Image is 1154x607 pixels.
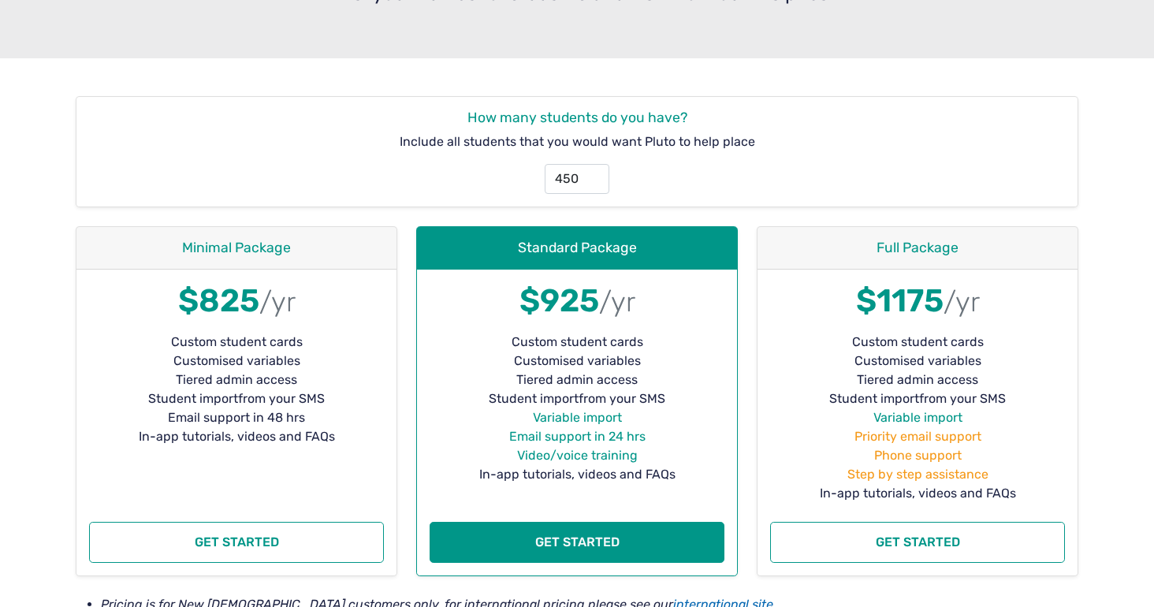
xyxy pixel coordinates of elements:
h4: Minimal Package [89,240,384,256]
span: from your SMS [238,389,325,408]
li: Customised variables [89,352,384,371]
li: Email support in 24 hrs [430,427,724,446]
li: Priority email support [770,427,1065,446]
span: from your SMS [579,389,665,408]
button: Get started [89,522,384,563]
small: /yr [259,285,296,318]
span: from your SMS [919,389,1006,408]
li: Custom student cards [430,333,724,352]
li: Customised variables [430,352,724,371]
li: In-app tutorials, videos and FAQs [770,484,1065,503]
li: Step by step assistance [770,465,1065,484]
h4: How many students do you have? [89,110,1065,126]
div: Include all students that you would want Pluto to help place [76,97,1078,207]
li: In-app tutorials, videos and FAQs [430,465,724,484]
li: Custom student cards [770,333,1065,352]
h1: $925 [430,282,724,320]
li: Student import [430,389,724,408]
li: Variable import [430,408,724,427]
li: Email support in 48 hrs [89,408,384,427]
li: Tiered admin access [430,371,724,389]
li: Tiered admin access [89,371,384,389]
button: Get started [430,522,724,563]
button: Get started [770,522,1065,563]
li: Video/voice training [430,446,724,465]
small: /yr [944,285,980,318]
li: Student import [89,389,384,408]
li: Customised variables [770,352,1065,371]
li: In-app tutorials, videos and FAQs [89,427,384,446]
li: Variable import [770,408,1065,427]
h1: $825 [89,282,384,320]
li: Custom student cards [89,333,384,352]
h4: Standard Package [430,240,724,256]
li: Student import [770,389,1065,408]
li: Phone support [770,446,1065,465]
small: /yr [599,285,635,318]
li: Tiered admin access [770,371,1065,389]
h4: Full Package [770,240,1065,256]
h1: $1175 [770,282,1065,320]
